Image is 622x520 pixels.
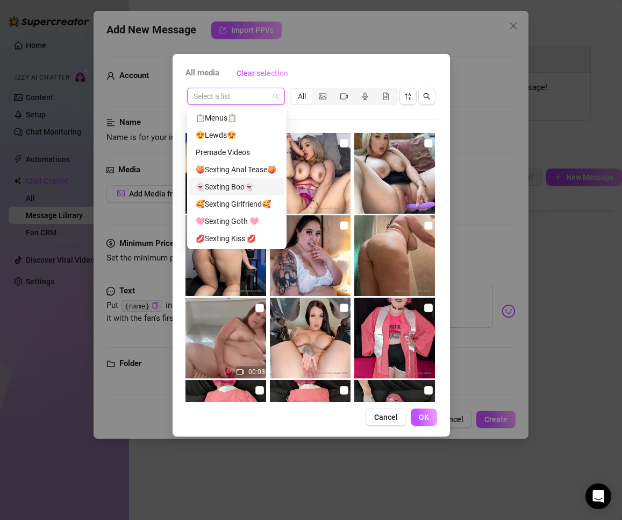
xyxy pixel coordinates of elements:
[196,129,278,141] div: 😍Lewds😍
[189,109,284,127] div: 📋Menus📋
[185,215,266,296] img: media
[228,65,297,82] button: Clear selection
[366,409,406,426] button: Cancel
[270,215,351,296] img: media
[196,164,278,175] div: 🍑Sexting Anal Tease🍑
[196,215,278,227] div: 🩷Sexting Goth 🩷
[270,133,351,214] img: media
[189,127,284,144] div: 😍Lewds😍
[419,413,429,421] span: OK
[189,178,284,195] div: 👻Sexting Boo👻
[354,298,435,378] img: media
[340,93,348,100] span: video-camera
[189,161,284,178] div: 🍑Sexting Anal Tease🍑
[354,133,435,214] img: media
[196,112,278,124] div: 📋Menus📋
[361,93,369,100] span: audio
[354,215,435,296] img: media
[374,413,398,421] span: Cancel
[189,213,284,230] div: 🩷Sexting Goth 🩷
[382,93,390,100] span: file-gif
[189,144,284,161] div: Premade Videos
[189,195,284,213] div: 🥰Sexting Girlfriend🥰
[585,483,611,509] div: Open Intercom Messenger
[399,88,417,105] button: sort-descending
[237,368,244,376] span: video-camera
[423,93,431,100] span: search
[404,93,412,100] span: sort-descending
[196,198,278,210] div: 🥰Sexting Girlfriend🥰
[319,93,326,100] span: picture
[270,298,351,378] img: media
[196,181,278,193] div: 👻Sexting Boo👻
[354,380,435,461] img: media
[270,380,351,461] img: media
[189,230,284,247] div: 💋Sexting Kiss 💋
[185,298,266,378] img: media
[185,67,219,80] span: All media
[185,133,266,214] img: media
[237,69,288,78] span: Clear selection
[185,380,266,461] img: media
[248,368,265,376] span: 00:03
[291,89,312,104] div: All
[196,146,278,158] div: Premade Videos
[290,88,398,105] div: segmented control
[196,233,278,244] div: 💋Sexting Kiss 💋
[411,409,437,426] button: OK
